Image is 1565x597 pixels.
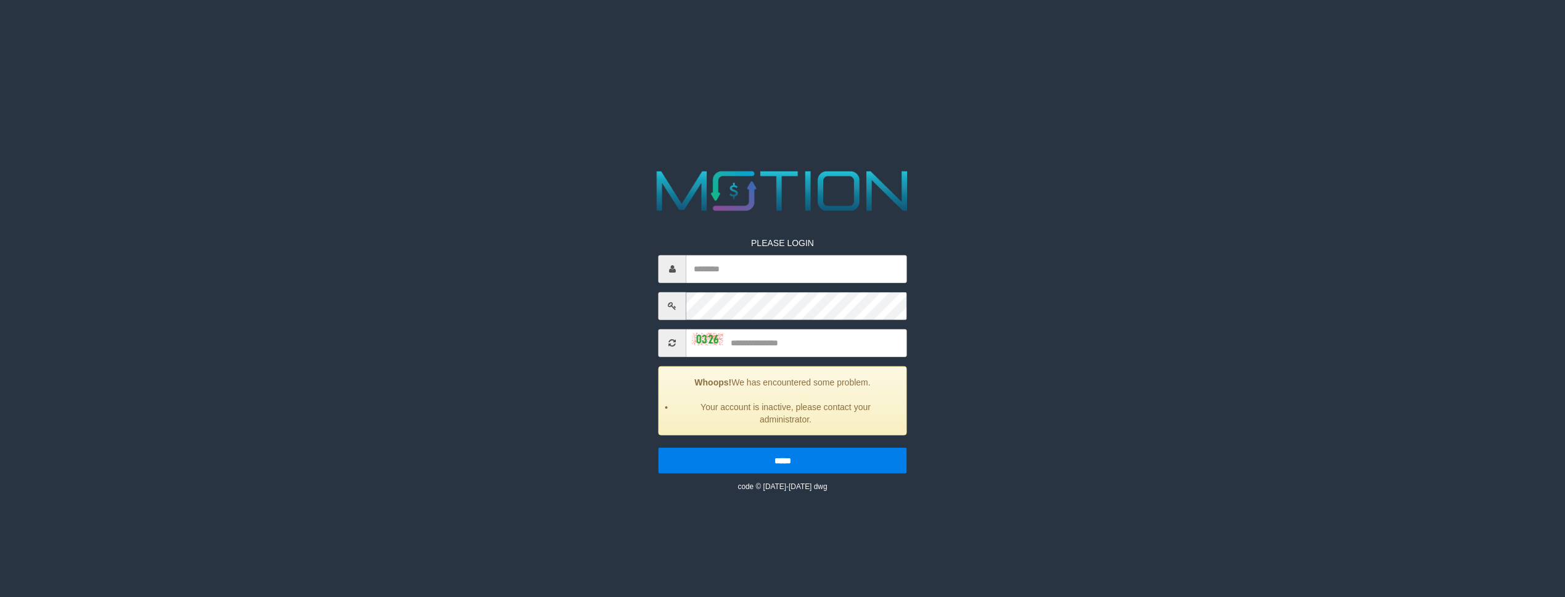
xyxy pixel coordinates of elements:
[659,236,907,249] p: PLEASE LOGIN
[646,164,919,218] img: MOTION_logo.png
[675,400,897,425] li: Your account is inactive, please contact your administrator.
[694,377,731,387] strong: Whoops!
[692,333,723,345] img: captcha
[737,482,827,490] small: code © [DATE]-[DATE] dwg
[659,366,907,435] div: We has encountered some problem.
